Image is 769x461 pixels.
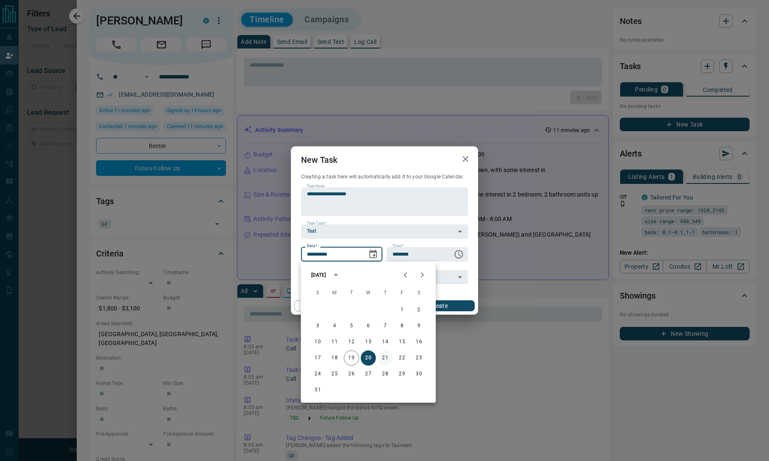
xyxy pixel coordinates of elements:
[411,318,427,334] button: 9
[301,173,468,181] p: Creating a task here will automatically add it to your Google Calendar.
[395,318,410,334] button: 8
[403,300,475,311] button: Create
[378,318,393,334] button: 7
[311,271,326,279] div: [DATE]
[450,246,467,263] button: Choose time, selected time is 6:00 AM
[411,334,427,350] button: 16
[395,302,410,318] button: 1
[411,302,427,318] button: 2
[361,350,376,366] button: 20
[291,146,347,173] h2: New Task
[327,367,342,382] button: 25
[344,350,359,366] button: 19
[310,318,325,334] button: 3
[414,267,431,283] button: Next month
[411,367,427,382] button: 30
[361,285,376,302] span: Wednesday
[327,334,342,350] button: 11
[310,334,325,350] button: 10
[361,334,376,350] button: 13
[365,246,382,263] button: Choose date, selected date is Aug 20, 2025
[397,267,414,283] button: Previous month
[307,183,324,189] label: Task Note
[307,243,317,249] label: Date
[395,285,410,302] span: Friday
[395,334,410,350] button: 15
[301,224,468,239] div: Text
[310,350,325,366] button: 17
[327,350,342,366] button: 18
[327,285,342,302] span: Monday
[378,367,393,382] button: 28
[344,318,359,334] button: 5
[393,243,403,249] label: Time
[378,285,393,302] span: Thursday
[328,268,343,282] button: calendar view is open, switch to year view
[395,350,410,366] button: 22
[310,285,325,302] span: Sunday
[307,221,327,226] label: Task Type
[395,367,410,382] button: 29
[327,318,342,334] button: 4
[294,300,366,311] button: Cancel
[344,367,359,382] button: 26
[310,383,325,398] button: 31
[411,285,427,302] span: Saturday
[378,334,393,350] button: 14
[344,285,359,302] span: Tuesday
[361,318,376,334] button: 6
[310,367,325,382] button: 24
[361,367,376,382] button: 27
[344,334,359,350] button: 12
[378,350,393,366] button: 21
[411,350,427,366] button: 23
